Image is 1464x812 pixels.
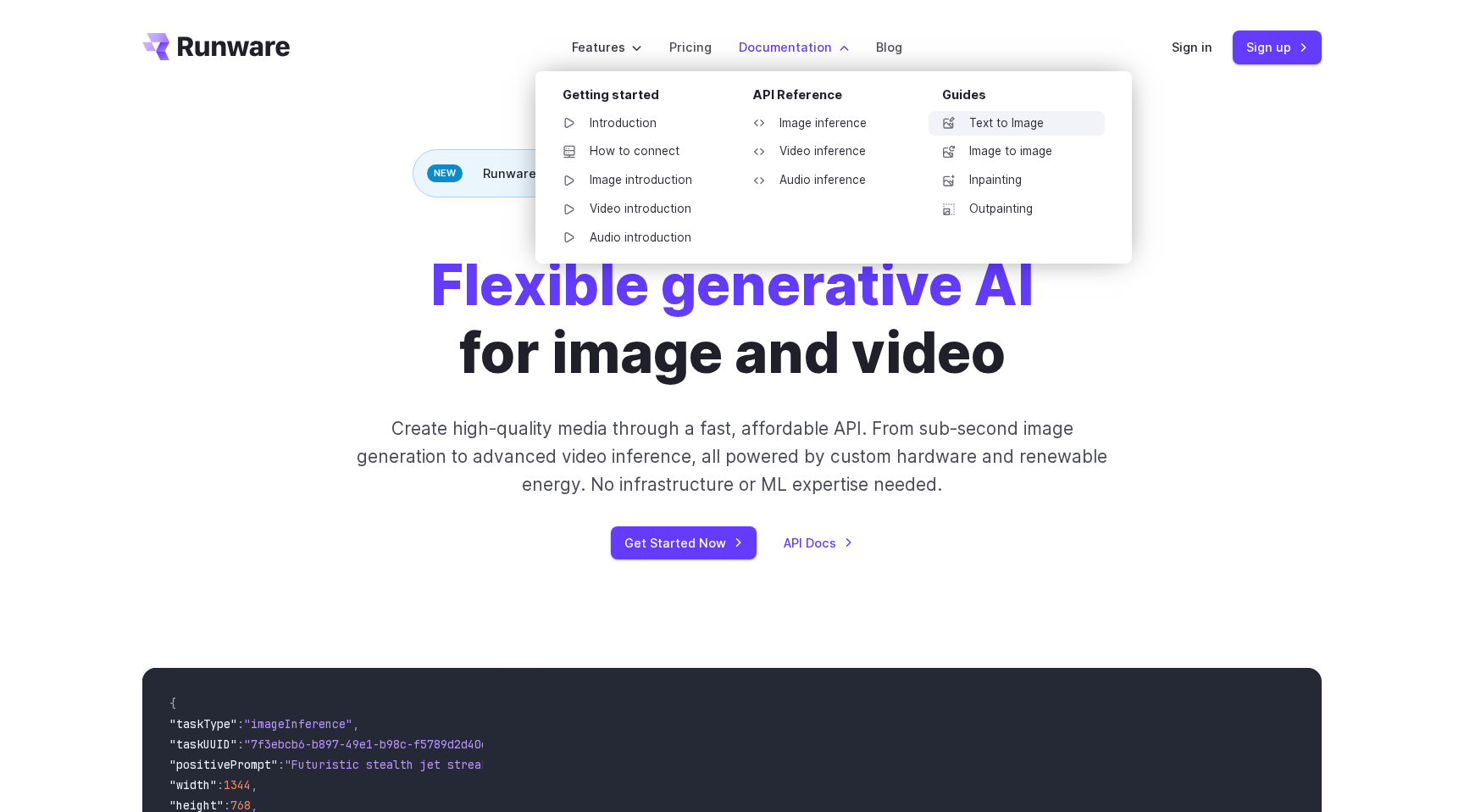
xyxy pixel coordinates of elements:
[549,111,725,136] a: Introduction
[563,85,725,111] div: Getting started
[669,37,712,57] a: Pricing
[430,252,1034,387] h1: for image and video
[784,533,853,553] a: API Docs
[285,757,901,772] span: "Futuristic stealth jet streaking through a neon-lit cityscape with glowing purple exhaust"
[355,414,1110,499] p: Create high-quality media through a fast, affordable API. From sub-second image generation to adv...
[572,37,642,57] label: Features
[611,526,757,559] a: Get Started Now
[929,168,1105,193] a: Inpainting
[549,139,725,164] a: How to connect
[352,716,359,731] span: ,
[251,777,258,793] span: ,
[1172,37,1212,57] a: Sign in
[413,149,1052,197] div: Runware raises $13M seed funding led by Insight Partners
[942,85,1105,111] div: Guides
[217,777,224,793] span: :
[169,716,237,731] span: "taskType"
[752,85,915,111] div: API Reference
[549,225,725,251] a: Audio introduction
[549,168,725,193] a: Image introduction
[237,716,244,731] span: :
[244,716,352,731] span: "imageInference"
[739,37,849,57] label: Documentation
[244,737,502,752] span: "7f3ebcb6-b897-49e1-b98c-f5789d2d40d7"
[549,197,725,222] a: Video introduction
[929,197,1105,222] a: Outpainting
[169,757,278,772] span: "positivePrompt"
[278,757,285,772] span: :
[929,111,1105,136] a: Text to Image
[739,111,915,136] a: Image inference
[224,777,251,793] span: 1344
[169,696,176,711] span: {
[739,139,915,164] a: Video inference
[169,737,237,752] span: "taskUUID"
[169,777,217,793] span: "width"
[929,139,1105,164] a: Image to image
[876,37,902,57] a: Blog
[430,251,1034,319] strong: Flexible generative AI
[142,33,290,60] a: Go to /
[237,737,244,752] span: :
[1233,31,1322,64] a: Sign up
[739,168,915,193] a: Audio inference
